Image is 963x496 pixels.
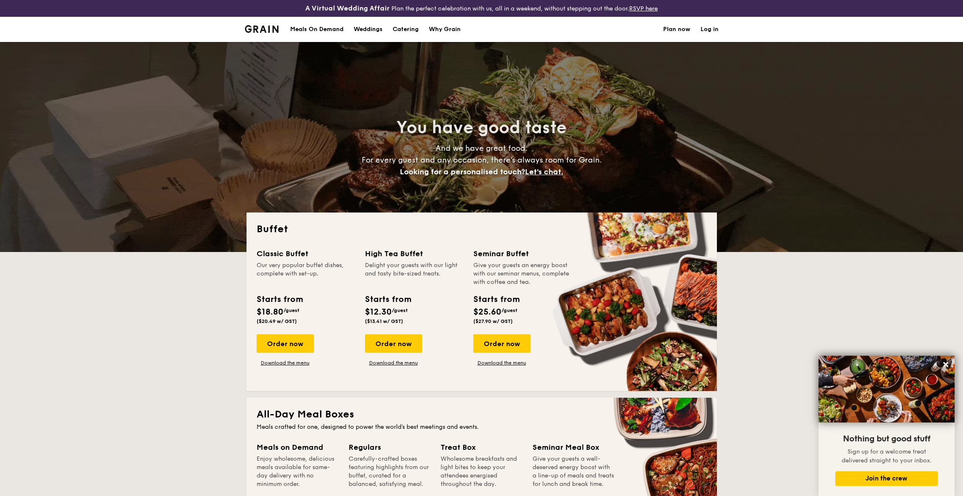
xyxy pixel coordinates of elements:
div: Carefully-crafted boxes featuring highlights from our buffet, curated for a balanced, satisfying ... [349,455,430,488]
div: Give your guests an energy boost with our seminar menus, complete with coffee and tea. [473,261,572,286]
span: Let's chat. [525,167,563,176]
div: Wholesome breakfasts and light bites to keep your attendees energised throughout the day. [441,455,522,488]
div: Regulars [349,441,430,453]
span: Sign up for a welcome treat delivered straight to your inbox. [842,448,932,464]
a: Download the menu [473,360,530,366]
span: $12.30 [365,307,392,317]
a: Why Grain [424,17,466,42]
a: Download the menu [257,360,314,366]
div: Order now [365,334,422,353]
div: Starts from [365,293,411,306]
h2: All-Day Meal Boxes [257,408,707,421]
span: /guest [283,307,299,313]
span: ($20.49 w/ GST) [257,318,297,324]
div: Seminar Meal Box [533,441,614,453]
a: Plan now [663,17,690,42]
div: Why Grain [429,17,461,42]
span: You have good taste [396,118,567,138]
div: Plan the perfect celebration with us, all in a weekend, without stepping out the door. [240,3,724,13]
div: Seminar Buffet [473,248,572,260]
img: DSC07876-Edit02-Large.jpeg [819,356,955,423]
div: Our very popular buffet dishes, complete with set-up. [257,261,355,286]
h4: A Virtual Wedding Affair [305,3,390,13]
div: Give your guests a well-deserved energy boost with a line-up of meals and treats for lunch and br... [533,455,614,488]
div: High Tea Buffet [365,248,463,260]
h2: Buffet [257,223,707,236]
img: Grain [245,25,279,33]
span: ($13.41 w/ GST) [365,318,403,324]
button: Close [939,358,953,371]
span: $18.80 [257,307,283,317]
span: /guest [501,307,517,313]
span: Nothing but good stuff [843,434,930,444]
a: Logotype [245,25,279,33]
a: Catering [388,17,424,42]
h1: Catering [393,17,419,42]
div: Weddings [354,17,383,42]
a: Download the menu [365,360,422,366]
div: Classic Buffet [257,248,355,260]
div: Enjoy wholesome, delicious meals available for same-day delivery with no minimum order. [257,455,338,488]
a: Meals On Demand [285,17,349,42]
div: Order now [257,334,314,353]
a: RSVP here [629,5,658,12]
div: Treat Box [441,441,522,453]
div: Meals crafted for one, designed to power the world's best meetings and events. [257,423,707,431]
div: Meals On Demand [290,17,344,42]
div: Delight your guests with our light and tasty bite-sized treats. [365,261,463,286]
span: And we have great food. For every guest and any occasion, there’s always room for Grain. [362,144,602,176]
div: Starts from [473,293,519,306]
button: Join the crew [835,471,938,486]
span: $25.60 [473,307,501,317]
div: Order now [473,334,530,353]
a: Weddings [349,17,388,42]
span: /guest [392,307,408,313]
span: Looking for a personalised touch? [400,167,525,176]
a: Log in [701,17,719,42]
div: Meals on Demand [257,441,338,453]
div: Starts from [257,293,302,306]
span: ($27.90 w/ GST) [473,318,513,324]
